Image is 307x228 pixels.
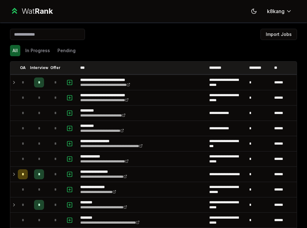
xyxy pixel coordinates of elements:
button: Import Jobs [260,29,297,40]
a: WatRank [10,6,53,16]
div: Wat [22,6,53,16]
p: Offer [50,65,61,70]
button: k8kang [262,6,297,17]
button: All [10,45,20,56]
p: OA [20,65,26,70]
span: Rank [35,7,53,16]
span: k8kang [267,7,285,15]
p: Interview [30,65,48,70]
button: Pending [55,45,78,56]
button: In Progress [23,45,52,56]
